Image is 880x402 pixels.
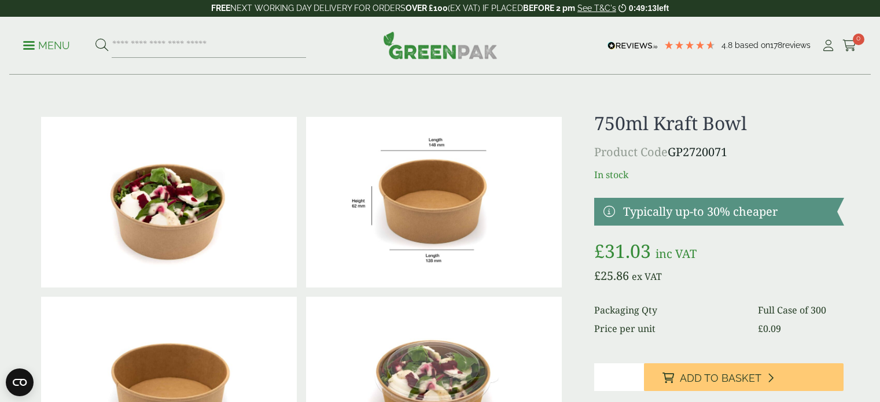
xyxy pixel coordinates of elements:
h1: 750ml Kraft Bowl [594,112,844,134]
div: 4.78 Stars [664,40,716,50]
img: GreenPak Supplies [383,31,498,59]
button: Add to Basket [644,363,844,391]
button: Open CMP widget [6,368,34,396]
span: 178 [770,40,782,50]
i: My Account [821,40,835,51]
img: KraftBowl_750 [306,117,562,287]
span: £ [758,322,763,335]
p: Menu [23,39,70,53]
span: £ [594,238,605,263]
span: 0:49:13 [629,3,657,13]
span: 4.8 [721,40,735,50]
bdi: 31.03 [594,238,651,263]
img: REVIEWS.io [607,42,658,50]
bdi: 0.09 [758,322,781,335]
a: 0 [842,37,857,54]
span: £ [594,268,601,283]
img: Kraft Bowl 750ml With Goats Cheese Salad Open [41,117,297,287]
span: left [657,3,669,13]
dt: Price per unit [594,322,744,335]
span: Based on [735,40,770,50]
i: Cart [842,40,857,51]
strong: FREE [211,3,230,13]
span: 0 [853,34,864,45]
span: Product Code [594,144,668,160]
span: Add to Basket [680,372,761,385]
p: In stock [594,168,844,182]
span: ex VAT [632,270,662,283]
a: See T&C's [577,3,616,13]
a: Menu [23,39,70,50]
p: GP2720071 [594,143,844,161]
bdi: 25.86 [594,268,629,283]
dd: Full Case of 300 [758,303,844,317]
strong: BEFORE 2 pm [523,3,575,13]
span: reviews [782,40,811,50]
span: inc VAT [656,246,697,261]
strong: OVER £100 [406,3,448,13]
dt: Packaging Qty [594,303,744,317]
